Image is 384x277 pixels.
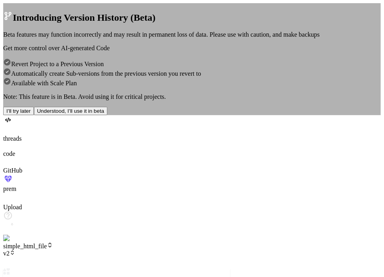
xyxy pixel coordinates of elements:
label: GitHub [3,167,22,174]
label: code [3,150,15,157]
label: threads [3,135,22,142]
span: simple_html_file [3,243,53,249]
span: Revert Project to a Previous Version [11,61,104,67]
label: Upload [3,204,22,210]
p: Get more control over AI-generated Code [3,45,381,52]
button: I’ll try later [3,107,34,115]
h2: Introducing Version History (Beta) [3,11,381,23]
p: Note: This feature is in Beta. Avoid using it for critical projects. [3,93,381,100]
span: v2 [3,250,15,257]
span: Available with Scale Plan [11,80,77,86]
span: Automatically create Sub-versions from the previous version you revert to [11,70,201,77]
img: settings [3,235,29,242]
button: Understood, I’ll use it in beta [34,107,107,115]
label: prem [3,185,16,192]
p: Beta features may function incorrectly and may result in permanent loss of data. Please use with ... [3,31,381,38]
